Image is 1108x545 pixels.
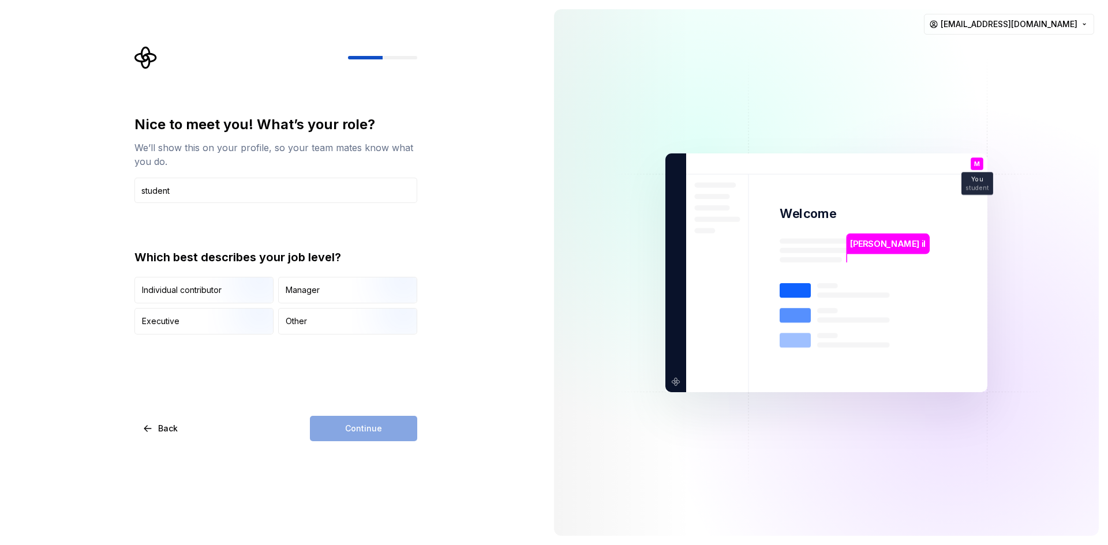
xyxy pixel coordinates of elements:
div: Which best describes your job level? [134,249,417,265]
div: Individual contributor [142,284,222,296]
p: Welcome [780,205,836,222]
div: Other [286,315,307,327]
button: Back [134,416,188,441]
p: [PERSON_NAME] il [850,237,926,250]
p: M [974,160,980,167]
div: Nice to meet you! What’s your role? [134,115,417,134]
p: student [965,185,989,191]
span: [EMAIL_ADDRESS][DOMAIN_NAME] [941,18,1077,30]
div: Manager [286,284,320,296]
div: We’ll show this on your profile, so your team mates know what you do. [134,141,417,168]
span: Back [158,423,178,434]
p: You [971,176,983,182]
button: [EMAIL_ADDRESS][DOMAIN_NAME] [924,14,1094,35]
div: Executive [142,315,179,327]
input: Job title [134,178,417,203]
svg: Supernova Logo [134,46,158,69]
